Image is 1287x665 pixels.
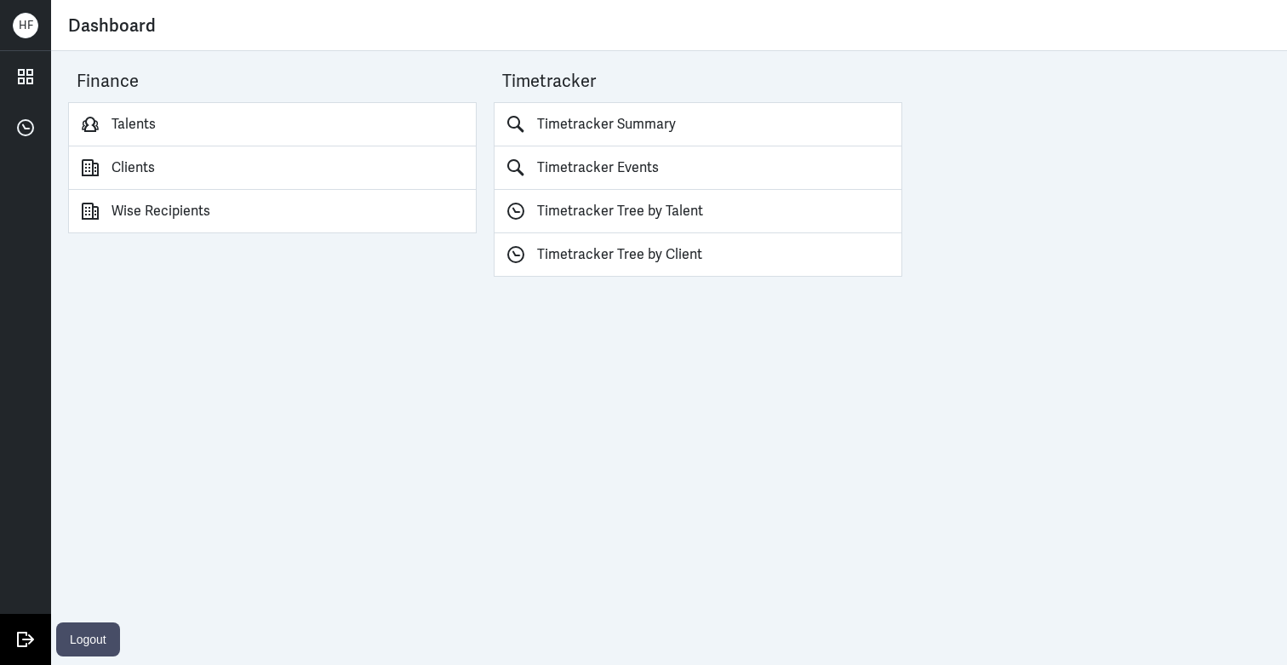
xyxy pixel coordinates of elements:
[68,190,477,233] a: Wise Recipients
[502,68,902,102] div: Timetracker
[494,102,902,146] a: Timetracker Summary
[68,102,477,146] a: Talents
[70,629,106,650] p: Logout
[68,146,477,190] a: Clients
[494,233,902,277] a: Timetracker Tree by Client
[68,9,1270,42] div: Dashboard
[13,13,38,38] div: H F
[494,190,902,233] a: Timetracker Tree by Talent
[494,146,902,190] a: Timetracker Events
[77,68,477,102] div: Finance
